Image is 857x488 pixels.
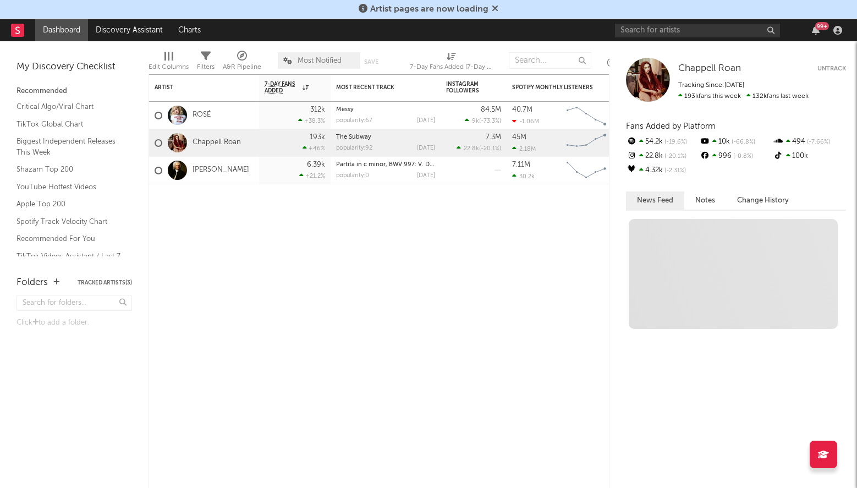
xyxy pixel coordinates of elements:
div: 40.7M [512,106,532,113]
a: Chappell Roan [193,138,241,147]
span: -0.8 % [732,153,753,160]
span: Artist pages are now loading [370,5,488,14]
span: Dismiss [492,5,498,14]
input: Search for folders... [17,295,132,311]
div: Spotify Monthly Listeners [512,84,595,91]
span: Most Notified [298,57,342,64]
div: 10k [699,135,772,149]
div: Instagram Followers [446,81,485,94]
div: 2.18M [512,145,536,152]
div: [DATE] [417,145,435,151]
div: Folders [17,276,48,289]
input: Search... [509,52,591,69]
div: Click to add a folder. [17,316,132,330]
span: 132k fans last week [678,93,809,100]
div: The Subway [336,134,435,140]
a: Partita in c minor, BWV 997: V. Double (of the Gigue) [336,162,487,168]
span: -19.6 % [663,139,687,145]
div: 4.32k [626,163,699,178]
div: [DATE] [417,173,435,179]
div: popularity: 92 [336,145,372,151]
span: 193k fans this week [678,93,741,100]
div: 22.8k [626,149,699,163]
span: Chappell Roan [678,64,741,73]
a: Apple Top 200 [17,198,121,210]
a: The Subway [336,134,371,140]
a: Recommended For You [17,233,121,245]
span: 9k [472,118,479,124]
div: Messy [336,107,435,113]
input: Search for artists [615,24,780,37]
div: 7-Day Fans Added (7-Day Fans Added) [410,61,492,74]
span: -73.3 % [481,118,499,124]
div: Edit Columns [149,61,189,74]
button: Save [364,59,378,65]
div: 100k [773,149,846,163]
div: A&R Pipeline [223,47,261,79]
div: 99 + [815,22,829,30]
svg: Chart title [562,102,611,129]
div: Artist [155,84,237,91]
button: Change History [726,191,800,210]
a: Shazam Top 200 [17,163,121,176]
a: ROSÉ [193,111,211,120]
div: +46 % [303,145,325,152]
button: Untrack [817,63,846,74]
div: 45M [512,134,526,141]
span: 22.8k [464,146,479,152]
div: A&R Pipeline [223,61,261,74]
div: 54.2k [626,135,699,149]
div: 30.2k [512,173,535,180]
a: Messy [336,107,354,113]
button: News Feed [626,191,684,210]
a: Critical Algo/Viral Chart [17,101,121,113]
div: ( ) [465,117,501,124]
div: 7.11M [512,161,530,168]
div: 84.5M [481,106,501,113]
div: 996 [699,149,772,163]
span: 7-Day Fans Added [265,81,300,94]
a: [PERSON_NAME] [193,166,249,175]
div: 312k [310,106,325,113]
div: Partita in c minor, BWV 997: V. Double (of the Gigue) [336,162,435,168]
a: Discovery Assistant [88,19,171,41]
div: +21.2 % [299,172,325,179]
div: Filters [197,47,215,79]
span: -20.1 % [663,153,686,160]
a: Chappell Roan [678,63,741,74]
div: [DATE] [417,118,435,124]
a: Spotify Track Velocity Chart [17,216,121,228]
a: TikTok Videos Assistant / Last 7 Days - Top [17,250,121,273]
div: -1.06M [512,118,539,125]
div: +38.3 % [298,117,325,124]
div: Most Recent Track [336,84,419,91]
div: Edit Columns [149,47,189,79]
div: Recommended [17,85,132,98]
span: Fans Added by Platform [626,122,716,130]
a: Charts [171,19,208,41]
div: 6.39k [307,161,325,168]
div: popularity: 67 [336,118,372,124]
button: Notes [684,191,726,210]
span: -20.1 % [481,146,499,152]
div: 7.3M [486,134,501,141]
svg: Chart title [562,157,611,184]
div: 7-Day Fans Added (7-Day Fans Added) [410,47,492,79]
span: Tracking Since: [DATE] [678,82,744,89]
span: -66.8 % [730,139,755,145]
a: YouTube Hottest Videos [17,181,121,193]
button: 99+ [812,26,820,35]
div: My Discovery Checklist [17,61,132,74]
span: -2.31 % [663,168,686,174]
a: Biggest Independent Releases This Week [17,135,121,158]
button: Tracked Artists(3) [78,280,132,286]
svg: Chart title [562,129,611,157]
span: -7.66 % [805,139,830,145]
div: 193k [310,134,325,141]
a: TikTok Global Chart [17,118,121,130]
div: popularity: 0 [336,173,369,179]
div: 494 [773,135,846,149]
div: ( ) [457,145,501,152]
a: Dashboard [35,19,88,41]
div: Filters [197,61,215,74]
